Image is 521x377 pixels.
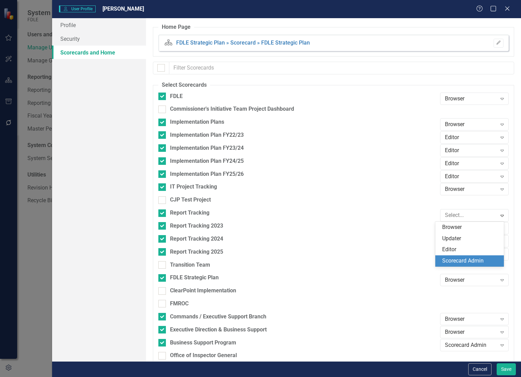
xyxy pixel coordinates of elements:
[445,276,497,284] div: Browser
[170,313,266,321] div: Commands / Executive Support Branch
[158,81,210,89] legend: Select Scorecards
[442,235,500,243] div: Updater
[442,257,500,265] div: Scorecard Admin
[170,352,237,360] div: Office of Inspector General
[170,170,244,178] div: Implementation Plan FY25/26
[170,209,209,217] div: Report Tracking
[445,315,497,323] div: Browser
[170,235,223,243] div: Report Tracking 2024
[170,93,183,100] div: FDLE
[445,121,497,129] div: Browser
[445,328,497,336] div: Browser
[170,339,236,347] div: Business Support Program
[170,300,189,308] div: FMROC
[170,144,244,152] div: Implementation Plan FY23/24
[468,363,492,375] button: Cancel
[170,287,236,295] div: ClearPoint Implementation
[170,105,294,113] div: Commissioner's Initiative Team Project Dashboard
[52,32,146,46] a: Security
[170,183,217,191] div: IT Project Tracking
[170,222,223,230] div: Report Tracking 2023
[176,39,310,46] a: FDLE Strategic Plan » Scorecard » FDLE Strategic Plan
[442,223,500,231] div: Browser
[494,39,504,48] button: Please Save To Continue
[497,363,516,375] button: Save
[52,46,146,59] a: Scorecards and Home
[442,246,500,254] div: Editor
[170,196,211,204] div: CJP Test Project
[170,261,210,269] div: Transition Team
[445,159,497,167] div: Editor
[445,172,497,180] div: Editor
[170,274,219,282] div: FDLE Strategic Plan
[445,341,497,349] div: Scorecard Admin
[445,147,497,155] div: Editor
[158,23,194,31] legend: Home Page
[52,18,146,32] a: Profile
[170,326,267,334] div: Executive Direction & Business Support
[170,131,244,139] div: Implementation Plan FY22/23
[445,185,497,193] div: Browser
[170,248,223,256] div: Report Tracking 2025
[170,118,224,126] div: Implementation Plans
[170,157,244,165] div: Implementation Plan FY24/25
[59,5,96,12] span: User Profile
[445,134,497,142] div: Editor
[169,62,514,74] input: Filter Scorecards
[102,5,144,12] span: [PERSON_NAME]
[445,95,497,102] div: Browser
